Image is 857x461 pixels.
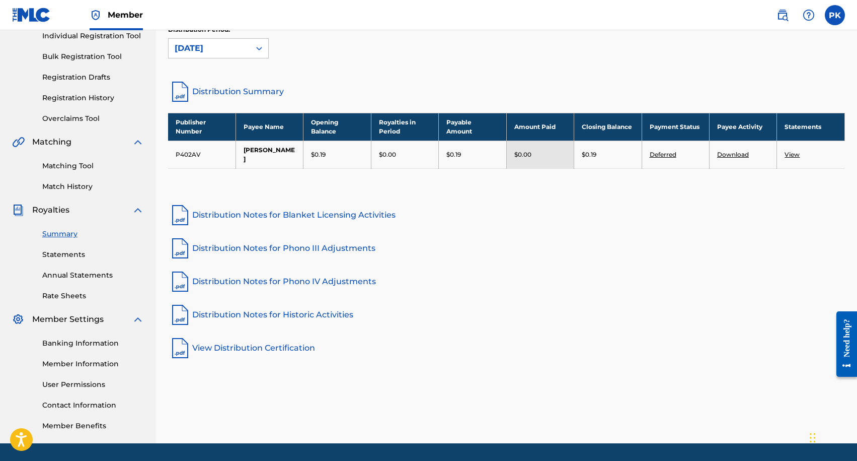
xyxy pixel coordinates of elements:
a: User Permissions [42,379,144,390]
iframe: Resource Center [829,304,857,385]
a: Distribution Notes for Blanket Licensing Activities [168,203,845,227]
span: Member Settings [32,313,104,325]
th: Amount Paid [506,113,574,141]
img: Matching [12,136,25,148]
img: expand [132,204,144,216]
img: pdf [168,203,192,227]
th: Payment Status [642,113,709,141]
th: Opening Balance [303,113,371,141]
a: Statements [42,249,144,260]
div: [DATE] [175,42,244,54]
a: Individual Registration Tool [42,31,144,41]
a: Rate Sheets [42,291,144,301]
span: Royalties [32,204,69,216]
p: $0.00 [514,150,531,159]
img: pdf [168,303,192,327]
img: pdf [168,270,192,294]
img: MLC Logo [12,8,51,22]
span: Member [108,9,143,21]
a: Registration Drafts [42,72,144,83]
a: View [785,151,800,158]
a: Deferred [650,151,676,158]
a: Annual Statements [42,270,144,281]
th: Statements [777,113,845,141]
p: $0.19 [311,150,326,159]
p: $0.19 [446,150,461,159]
img: expand [132,136,144,148]
img: help [803,9,815,21]
a: Member Information [42,359,144,369]
th: Publisher Number [168,113,236,141]
img: pdf [168,236,192,260]
img: Top Rightsholder [90,9,102,21]
img: search [776,9,789,21]
img: distribution-summary-pdf [168,80,192,104]
div: User Menu [825,5,845,25]
a: Contact Information [42,400,144,411]
div: Drag [810,423,816,453]
img: expand [132,313,144,325]
img: Member Settings [12,313,24,325]
a: Banking Information [42,338,144,349]
td: [PERSON_NAME] [236,141,303,168]
p: $0.19 [582,150,596,159]
a: Match History [42,181,144,192]
a: Bulk Registration Tool [42,51,144,62]
a: Member Benefits [42,421,144,431]
span: Matching [32,136,71,148]
th: Royalties in Period [371,113,438,141]
p: $0.00 [379,150,396,159]
a: Matching Tool [42,161,144,171]
th: Payee Name [236,113,303,141]
th: Payable Amount [439,113,506,141]
a: Distribution Notes for Historic Activities [168,303,845,327]
div: Help [799,5,819,25]
a: Registration History [42,93,144,103]
a: Public Search [772,5,793,25]
a: Distribution Notes for Phono III Adjustments [168,236,845,260]
a: Distribution Notes for Phono IV Adjustments [168,270,845,294]
img: pdf [168,336,192,360]
img: Royalties [12,204,24,216]
td: P402AV [168,141,236,168]
a: Overclaims Tool [42,113,144,124]
iframe: Chat Widget [807,413,857,461]
th: Closing Balance [574,113,642,141]
a: Distribution Summary [168,80,845,104]
a: View Distribution Certification [168,336,845,360]
a: Summary [42,229,144,239]
a: Download [717,151,749,158]
th: Payee Activity [710,113,777,141]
